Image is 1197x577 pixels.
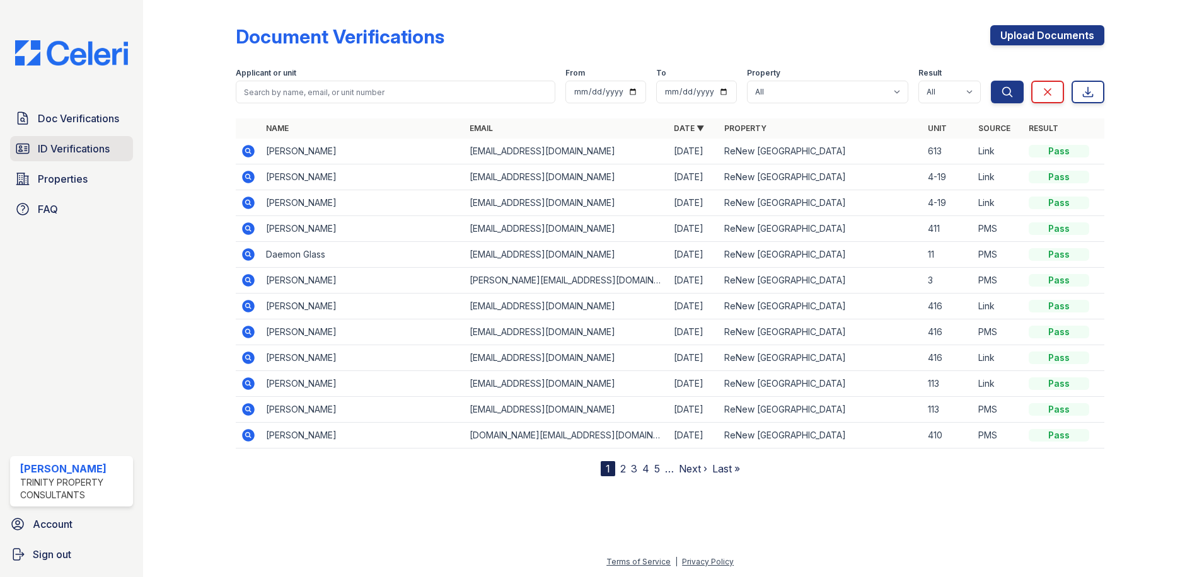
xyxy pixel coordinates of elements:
a: FAQ [10,197,133,222]
span: FAQ [38,202,58,217]
td: PMS [973,319,1024,345]
a: Terms of Service [606,557,671,566]
div: [PERSON_NAME] [20,461,128,476]
a: Next › [679,462,707,475]
div: Document Verifications [236,25,444,48]
label: From [565,68,585,78]
a: 5 [654,462,660,475]
a: ID Verifications [10,136,133,161]
td: 11 [923,242,973,268]
label: To [656,68,666,78]
td: ReNew [GEOGRAPHIC_DATA] [719,190,923,216]
td: [EMAIL_ADDRESS][DOMAIN_NAME] [465,397,668,423]
td: [PERSON_NAME] [261,345,465,371]
td: 416 [923,319,973,345]
td: [PERSON_NAME] [261,319,465,345]
td: ReNew [GEOGRAPHIC_DATA] [719,319,923,345]
td: ReNew [GEOGRAPHIC_DATA] [719,371,923,397]
input: Search by name, email, or unit number [236,81,555,103]
a: 4 [642,462,649,475]
td: Link [973,345,1024,371]
td: 416 [923,345,973,371]
td: ReNew [GEOGRAPHIC_DATA] [719,345,923,371]
td: 3 [923,268,973,294]
a: 3 [631,462,637,475]
td: 113 [923,397,973,423]
div: Pass [1029,351,1089,364]
td: [EMAIL_ADDRESS][DOMAIN_NAME] [465,139,668,164]
div: | [675,557,678,566]
td: PMS [973,397,1024,423]
td: [PERSON_NAME] [261,190,465,216]
div: Pass [1029,377,1089,390]
td: [EMAIL_ADDRESS][DOMAIN_NAME] [465,371,668,397]
td: Link [973,164,1024,190]
td: ReNew [GEOGRAPHIC_DATA] [719,294,923,319]
a: Name [266,123,289,133]
td: [EMAIL_ADDRESS][DOMAIN_NAME] [465,216,668,242]
div: Pass [1029,429,1089,442]
label: Applicant or unit [236,68,296,78]
td: [DATE] [669,268,719,294]
span: … [665,461,674,476]
td: PMS [973,423,1024,448]
label: Property [747,68,780,78]
span: Doc Verifications [38,111,119,126]
a: Last » [712,462,740,475]
a: Properties [10,166,133,191]
a: Property [724,123,766,133]
td: [DATE] [669,294,719,319]
a: Source [978,123,1010,133]
a: Account [5,511,138,537]
td: 613 [923,139,973,164]
td: [PERSON_NAME] [261,294,465,319]
td: [PERSON_NAME] [261,423,465,448]
span: Properties [38,171,88,186]
div: Pass [1029,326,1089,338]
a: Sign out [5,542,138,567]
a: Date ▼ [674,123,704,133]
td: Daemon Glass [261,242,465,268]
a: Result [1029,123,1058,133]
a: Unit [928,123,947,133]
img: CE_Logo_Blue-a8612792a0a2168367f1c8372b55b34899dd931a85d93a1a3d3e32e68fde9ad4.png [5,40,138,66]
td: Link [973,190,1024,216]
td: PMS [973,268,1024,294]
td: [PERSON_NAME] [261,164,465,190]
td: [EMAIL_ADDRESS][DOMAIN_NAME] [465,345,668,371]
td: ReNew [GEOGRAPHIC_DATA] [719,397,923,423]
td: [EMAIL_ADDRESS][DOMAIN_NAME] [465,242,668,268]
td: [PERSON_NAME] [261,268,465,294]
td: [PERSON_NAME] [261,216,465,242]
div: Pass [1029,274,1089,287]
label: Result [918,68,942,78]
span: Sign out [33,547,71,562]
td: Link [973,371,1024,397]
td: ReNew [GEOGRAPHIC_DATA] [719,164,923,190]
td: 4-19 [923,164,973,190]
div: Pass [1029,403,1089,416]
a: Upload Documents [990,25,1104,45]
td: ReNew [GEOGRAPHIC_DATA] [719,242,923,268]
td: [PERSON_NAME] [261,139,465,164]
td: 113 [923,371,973,397]
td: [DOMAIN_NAME][EMAIL_ADDRESS][DOMAIN_NAME] [465,423,668,448]
td: [DATE] [669,397,719,423]
a: Doc Verifications [10,106,133,131]
td: 410 [923,423,973,448]
span: Account [33,517,72,532]
td: Link [973,294,1024,319]
td: PMS [973,242,1024,268]
div: 1 [601,461,615,476]
td: ReNew [GEOGRAPHIC_DATA] [719,423,923,448]
td: 411 [923,216,973,242]
td: [EMAIL_ADDRESS][DOMAIN_NAME] [465,294,668,319]
td: PMS [973,216,1024,242]
td: 416 [923,294,973,319]
td: [DATE] [669,242,719,268]
div: Pass [1029,171,1089,183]
div: Trinity Property Consultants [20,476,128,501]
td: [PERSON_NAME][EMAIL_ADDRESS][DOMAIN_NAME] [465,268,668,294]
td: [PERSON_NAME] [261,371,465,397]
td: 4-19 [923,190,973,216]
